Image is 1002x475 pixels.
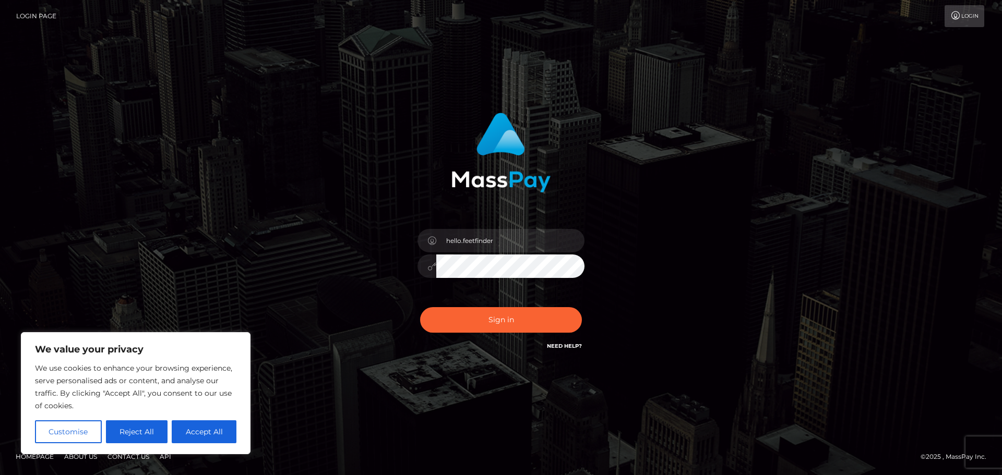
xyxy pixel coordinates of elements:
[103,448,153,465] a: Contact Us
[60,448,101,465] a: About Us
[547,343,582,349] a: Need Help?
[945,5,984,27] a: Login
[35,420,102,443] button: Customise
[35,362,236,412] p: We use cookies to enhance your browsing experience, serve personalised ads or content, and analys...
[451,113,551,192] img: MassPay Login
[172,420,236,443] button: Accept All
[106,420,168,443] button: Reject All
[16,5,56,27] a: Login Page
[35,343,236,356] p: We value your privacy
[11,448,58,465] a: Homepage
[921,451,994,462] div: © 2025 , MassPay Inc.
[436,229,584,252] input: Username...
[21,332,250,454] div: We value your privacy
[420,307,582,333] button: Sign in
[156,448,175,465] a: API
